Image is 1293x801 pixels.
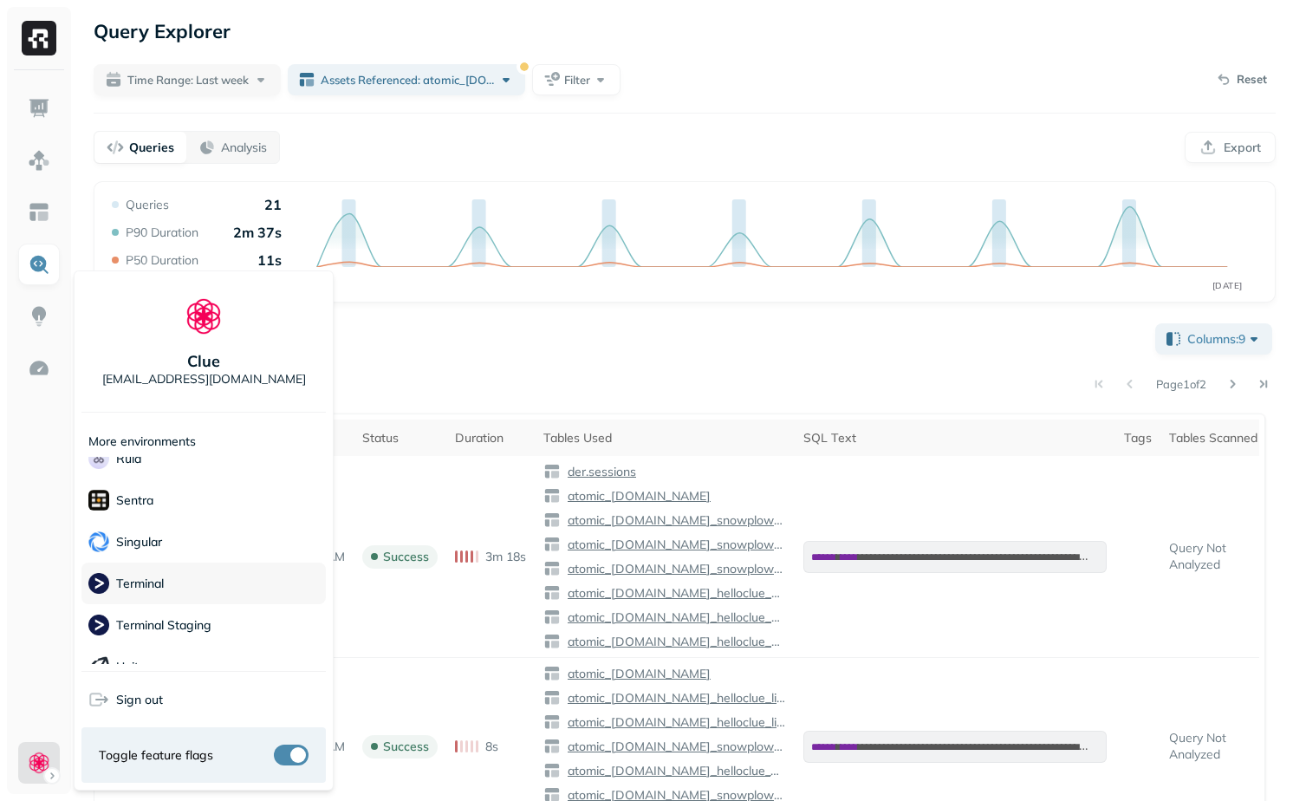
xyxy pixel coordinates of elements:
p: Rula [116,451,141,467]
img: Singular [88,531,109,552]
p: [EMAIL_ADDRESS][DOMAIN_NAME] [102,371,306,387]
p: Clue [187,351,220,371]
span: Toggle feature flags [99,747,213,764]
p: Terminal Staging [116,617,211,634]
img: Sentra [88,490,109,511]
p: Sentra [116,492,153,509]
span: Sign out [116,692,163,708]
p: Unity [116,659,145,675]
img: Terminal [88,573,109,594]
p: More environments [88,433,196,450]
img: Rula [88,448,109,469]
p: Terminal [116,576,164,592]
img: Unity [88,656,109,678]
p: Singular [116,534,162,550]
img: Terminal Staging [88,615,109,635]
img: Clue [183,296,224,337]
